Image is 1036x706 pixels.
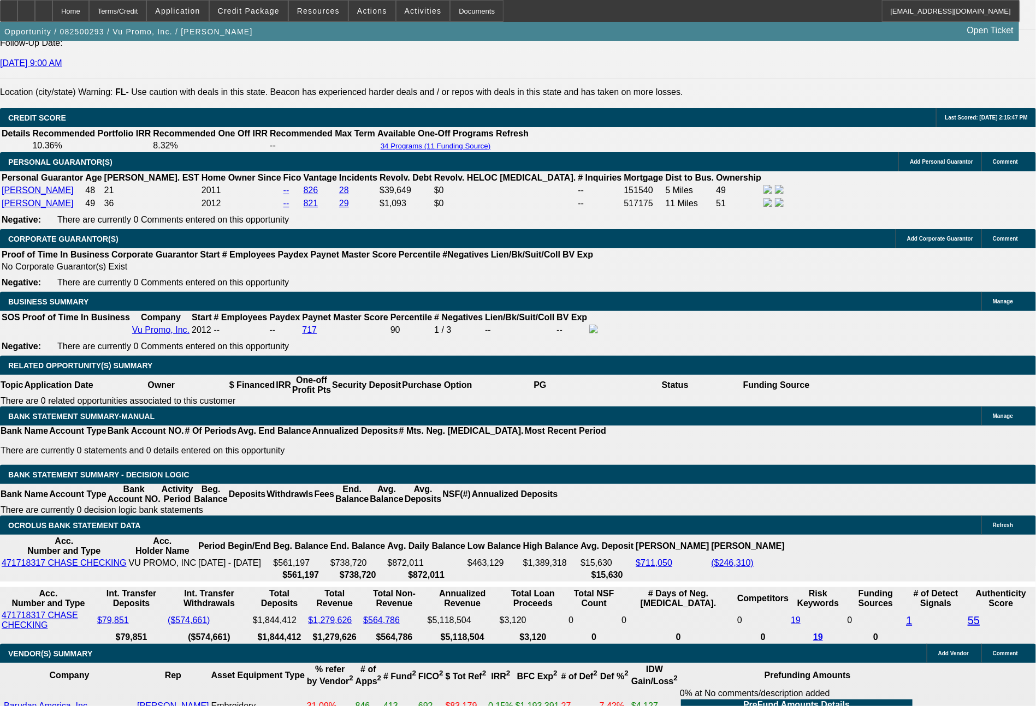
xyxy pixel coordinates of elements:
[252,588,306,609] th: Total Deposits
[202,199,221,208] span: 2012
[57,278,289,287] span: There are currently 0 Comments entered on this opportunity
[198,536,271,557] th: Period Begin/End
[57,215,289,224] span: There are currently 0 Comments entered on this opportunity
[442,484,471,505] th: NSF(#)
[363,632,425,643] th: $564,786
[32,128,151,139] th: Recommended Portfolio IRR
[357,7,387,15] span: Actions
[523,558,579,569] td: $1,389,318
[8,113,66,122] span: CREDIT SCORE
[50,671,90,680] b: Company
[737,588,789,609] th: Competitors
[85,198,102,210] td: 49
[495,128,529,139] th: Refresh
[790,588,845,609] th: Risk Keywords
[716,173,761,182] b: Ownership
[339,199,349,208] a: 29
[330,570,386,581] th: $738,720
[910,159,973,165] span: Add Personal Guarantor
[715,184,762,196] td: 49
[1,536,127,557] th: Acc. Number and Type
[847,588,905,609] th: Funding Sources
[222,250,276,259] b: # Employees
[387,536,466,557] th: Avg. Daily Balance
[568,632,620,643] th: 0
[666,173,714,182] b: Dist to Bus.
[192,313,211,322] b: Start
[147,1,208,21] button: Application
[715,198,762,210] td: 51
[621,610,736,631] td: 0
[266,484,313,505] th: Withdrawls
[993,522,1013,528] span: Refresh
[556,324,588,336] td: --
[377,141,494,151] button: 34 Programs (11 Funding Source)
[625,669,629,678] sup: 2
[635,536,709,557] th: [PERSON_NAME]
[399,250,440,259] b: Percentile
[200,250,220,259] b: Start
[847,610,905,631] td: 0
[993,650,1018,656] span: Comment
[202,173,281,182] b: Home Owner Since
[593,669,597,678] sup: 2
[963,21,1018,40] a: Open Ticket
[8,649,92,658] span: VENDOR(S) SUMMARY
[214,313,268,322] b: # Employees
[311,250,396,259] b: Paynet Master Score
[379,184,433,196] td: $39,649
[8,521,140,530] span: OCROLUS BANK STATEMENT DATA
[211,671,305,680] b: Asset Equipment Type
[97,615,129,625] a: $79,851
[775,185,784,194] img: linkedin-icon.png
[712,558,754,567] a: ($246,310)
[471,484,558,505] th: Annualized Deposits
[443,250,489,259] b: #Negatives
[484,324,555,336] td: --
[578,173,621,182] b: # Inquiries
[304,199,318,208] a: 821
[128,558,197,569] td: VU PROMO, INC
[580,536,634,557] th: Avg. Deposit
[210,1,288,21] button: Credit Package
[193,484,228,505] th: Beg. Balance
[2,342,41,351] b: Negative:
[404,484,442,505] th: Avg. Deposits
[563,250,593,259] b: BV Exp
[307,632,362,643] th: $1,279,626
[580,570,634,581] th: $15,630
[608,375,743,396] th: Status
[104,198,200,210] td: 36
[349,674,353,683] sup: 2
[330,558,386,569] td: $738,720
[434,313,483,322] b: # Negatives
[499,632,567,643] th: $3,120
[161,484,194,505] th: Activity Period
[311,426,398,436] th: Annualized Deposits
[1,446,606,456] p: There are currently 0 statements and 0 details entered on this opportunity
[132,325,190,334] a: Vu Promo, Inc.
[229,375,276,396] th: $ Financed
[401,375,472,396] th: Purchase Option
[377,128,495,139] th: Available One-Off Programs
[434,173,576,182] b: Revolv. HELOC [MEDICAL_DATA].
[273,558,328,569] td: $561,197
[198,558,271,569] td: [DATE] - [DATE]
[482,669,486,678] sup: 2
[600,672,629,681] b: Def %
[621,632,736,643] th: 0
[349,1,395,21] button: Actions
[427,588,498,609] th: Annualized Revenue
[568,588,620,609] th: Sum of the Total NSF Count and Total Overdraft Fee Count from Ocrolus
[304,186,318,195] a: 826
[665,184,715,196] td: 5 Miles
[524,426,607,436] th: Most Recent Period
[2,186,74,195] a: [PERSON_NAME]
[302,325,317,334] a: 717
[155,7,200,15] span: Application
[492,672,511,681] b: IRR
[631,665,678,686] b: IDW Gain/Loss
[390,313,432,322] b: Percentile
[2,215,41,224] b: Negative:
[252,610,306,631] td: $1,844,412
